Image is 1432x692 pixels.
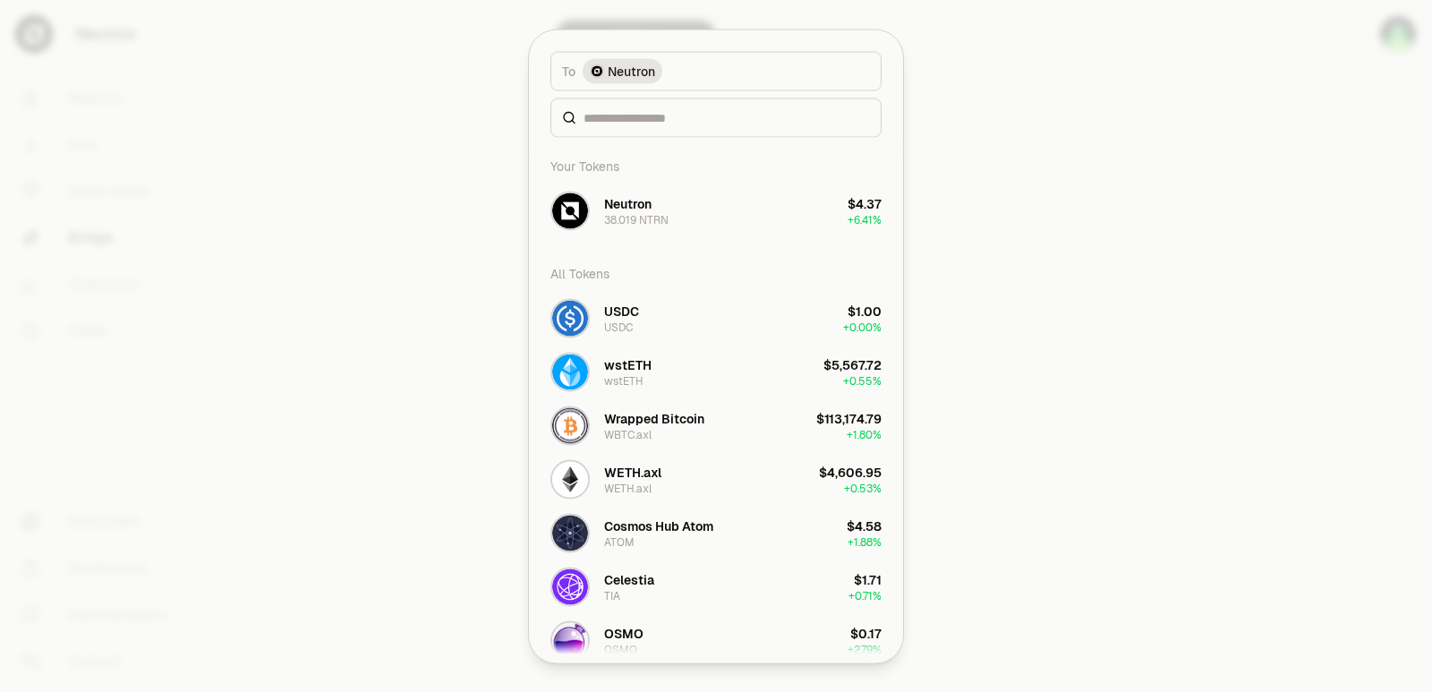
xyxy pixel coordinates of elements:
div: WETH.axl [604,481,652,495]
div: $4.58 [847,517,882,534]
span: + 0.71% [848,588,882,602]
span: + 1.88% [848,534,882,549]
div: USDC [604,302,639,320]
span: + 2.79% [848,642,882,656]
div: Celestia [604,570,654,588]
span: Neutron [608,62,655,80]
div: $4.37 [848,194,882,212]
button: OSMO LogoOSMOOSMO$0.17+2.79% [540,613,892,667]
img: TIA Logo [552,568,588,604]
img: Neutron Logo [592,65,602,76]
div: wstETH [604,355,652,373]
img: NTRN Logo [552,192,588,228]
img: USDC Logo [552,300,588,336]
div: OSMO [604,642,637,656]
span: + 0.00% [843,320,882,334]
span: + 6.41% [848,212,882,226]
div: OSMO [604,624,644,642]
div: USDC [604,320,633,334]
div: $0.17 [850,624,882,642]
button: USDC LogoUSDCUSDC$1.00+0.00% [540,291,892,345]
img: wstETH Logo [552,354,588,389]
span: + 1.80% [847,427,882,441]
span: + 0.55% [843,373,882,388]
button: ToNeutron LogoNeutron [550,51,882,90]
div: WETH.axl [604,463,661,481]
div: WBTC.axl [604,427,652,441]
div: ATOM [604,534,635,549]
img: OSMO Logo [552,622,588,658]
div: TIA [604,588,620,602]
div: Your Tokens [540,148,892,184]
div: 38.019 NTRN [604,212,669,226]
div: Cosmos Hub Atom [604,517,713,534]
div: wstETH [604,373,644,388]
button: NTRN LogoNeutron38.019 NTRN$4.37+6.41% [540,184,892,237]
img: WBTC.axl Logo [552,407,588,443]
div: $1.00 [848,302,882,320]
span: + 0.53% [844,481,882,495]
button: WETH.axl LogoWETH.axlWETH.axl$4,606.95+0.53% [540,452,892,506]
div: $1.71 [854,570,882,588]
img: ATOM Logo [552,515,588,551]
div: All Tokens [540,255,892,291]
button: wstETH LogowstETHwstETH$5,567.72+0.55% [540,345,892,398]
span: To [562,62,575,80]
div: Neutron [604,194,652,212]
button: TIA LogoCelestiaTIA$1.71+0.71% [540,560,892,613]
div: $5,567.72 [823,355,882,373]
img: WETH.axl Logo [552,461,588,497]
button: WBTC.axl LogoWrapped BitcoinWBTC.axl$113,174.79+1.80% [540,398,892,452]
div: $113,174.79 [816,409,882,427]
button: ATOM LogoCosmos Hub AtomATOM$4.58+1.88% [540,506,892,560]
div: Wrapped Bitcoin [604,409,704,427]
div: $4,606.95 [819,463,882,481]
